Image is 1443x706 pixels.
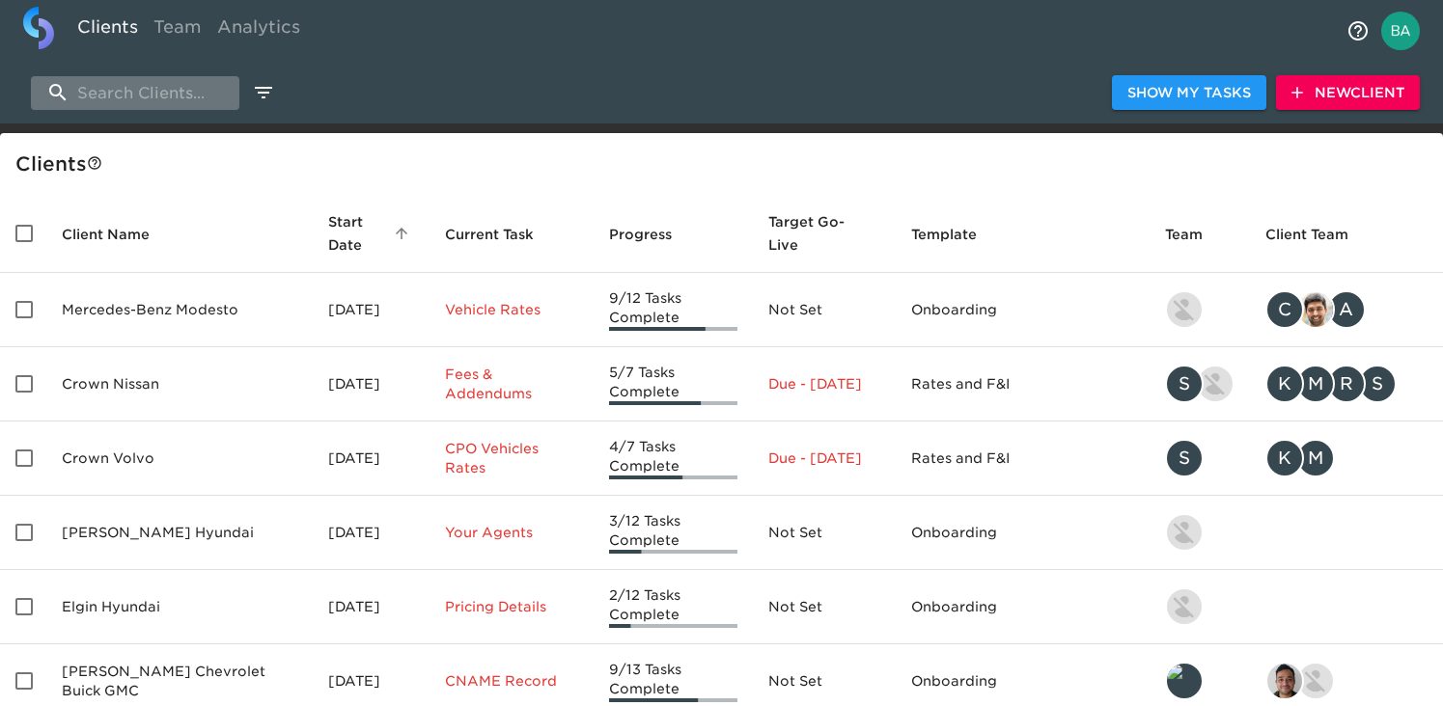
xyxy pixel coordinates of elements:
td: 3/12 Tasks Complete [594,496,753,570]
p: CPO Vehicles Rates [445,439,579,477]
span: This is the next Task in this Hub that should be completed [445,223,534,246]
div: C [1265,290,1304,329]
p: Your Agents [445,523,579,542]
button: edit [247,76,280,109]
p: Fees & Addendums [445,365,579,403]
td: Onboarding [896,570,1150,644]
img: Profile [1381,12,1420,50]
span: Client Team [1265,223,1374,246]
div: leland@roadster.com [1165,662,1235,700]
div: kevin.lo@roadster.com [1165,290,1235,329]
div: clayton.mandel@roadster.com, sandeep@simplemnt.com, angelique.nurse@roadster.com [1265,290,1428,329]
div: S [1165,365,1204,403]
div: M [1296,439,1335,477]
td: Crown Nissan [46,347,313,421]
img: kevin.lo@roadster.com [1167,589,1202,624]
div: S [1358,365,1397,403]
td: Not Set [753,273,896,347]
a: Team [146,7,209,54]
span: Progress [609,223,697,246]
input: search [31,76,239,110]
div: R [1327,365,1366,403]
p: Vehicle Rates [445,300,579,319]
span: Show My Tasks [1127,81,1251,105]
p: CNAME Record [445,671,579,691]
img: nikko.foster@roadster.com [1298,664,1333,698]
td: 4/7 Tasks Complete [594,421,753,496]
td: Onboarding [896,273,1150,347]
div: S [1165,439,1204,477]
div: kwilson@crowncars.com, mcooley@crowncars.com, rrobins@crowncars.com, sparent@crowncars.com [1265,365,1428,403]
td: Rates and F&I [896,347,1150,421]
div: kevin.lo@roadster.com [1165,513,1235,552]
td: Rates and F&I [896,421,1150,496]
td: [PERSON_NAME] Hyundai [46,496,313,570]
span: Current Task [445,223,559,246]
td: Mercedes-Benz Modesto [46,273,313,347]
td: 2/12 Tasks Complete [594,570,753,644]
img: sandeep@simplemnt.com [1298,292,1333,327]
td: [DATE] [313,347,430,421]
img: logo [23,7,54,49]
div: sai@simplemnt.com, nikko.foster@roadster.com [1265,662,1428,700]
td: [DATE] [313,496,430,570]
td: Crown Volvo [46,421,313,496]
span: Team [1165,223,1228,246]
img: kevin.lo@roadster.com [1167,292,1202,327]
div: A [1327,290,1366,329]
td: 5/7 Tasks Complete [594,347,753,421]
div: savannah@roadster.com [1165,439,1235,477]
button: notifications [1335,8,1381,54]
span: Calculated based on the start date and the duration of all Tasks contained in this Hub. [768,210,855,257]
td: [DATE] [313,570,430,644]
a: Analytics [209,7,308,54]
td: Onboarding [896,496,1150,570]
td: Elgin Hyundai [46,570,313,644]
img: leland@roadster.com [1167,664,1202,698]
td: Not Set [753,570,896,644]
img: sai@simplemnt.com [1267,664,1302,698]
span: Template [911,223,1002,246]
td: 9/12 Tasks Complete [594,273,753,347]
div: kwilson@crowncars.com, mcooley@crowncars.com [1265,439,1428,477]
span: New Client [1291,81,1404,105]
p: Due - [DATE] [768,374,880,394]
div: Client s [15,149,1435,179]
div: M [1296,365,1335,403]
img: austin@roadster.com [1198,367,1233,401]
p: Due - [DATE] [768,448,880,468]
svg: This is a list of all of your clients and clients shared with you [87,155,102,171]
div: K [1265,439,1304,477]
a: Clients [69,7,146,54]
button: NewClient [1276,75,1420,111]
button: Show My Tasks [1112,75,1266,111]
p: Pricing Details [445,597,579,616]
td: Not Set [753,496,896,570]
img: kevin.lo@roadster.com [1167,515,1202,550]
td: [DATE] [313,273,430,347]
div: kevin.lo@roadster.com [1165,587,1235,626]
td: [DATE] [313,421,430,496]
div: K [1265,365,1304,403]
span: Target Go-Live [768,210,880,257]
span: Start Date [328,210,414,257]
span: Client Name [62,223,175,246]
div: savannah@roadster.com, austin@roadster.com [1165,365,1235,403]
